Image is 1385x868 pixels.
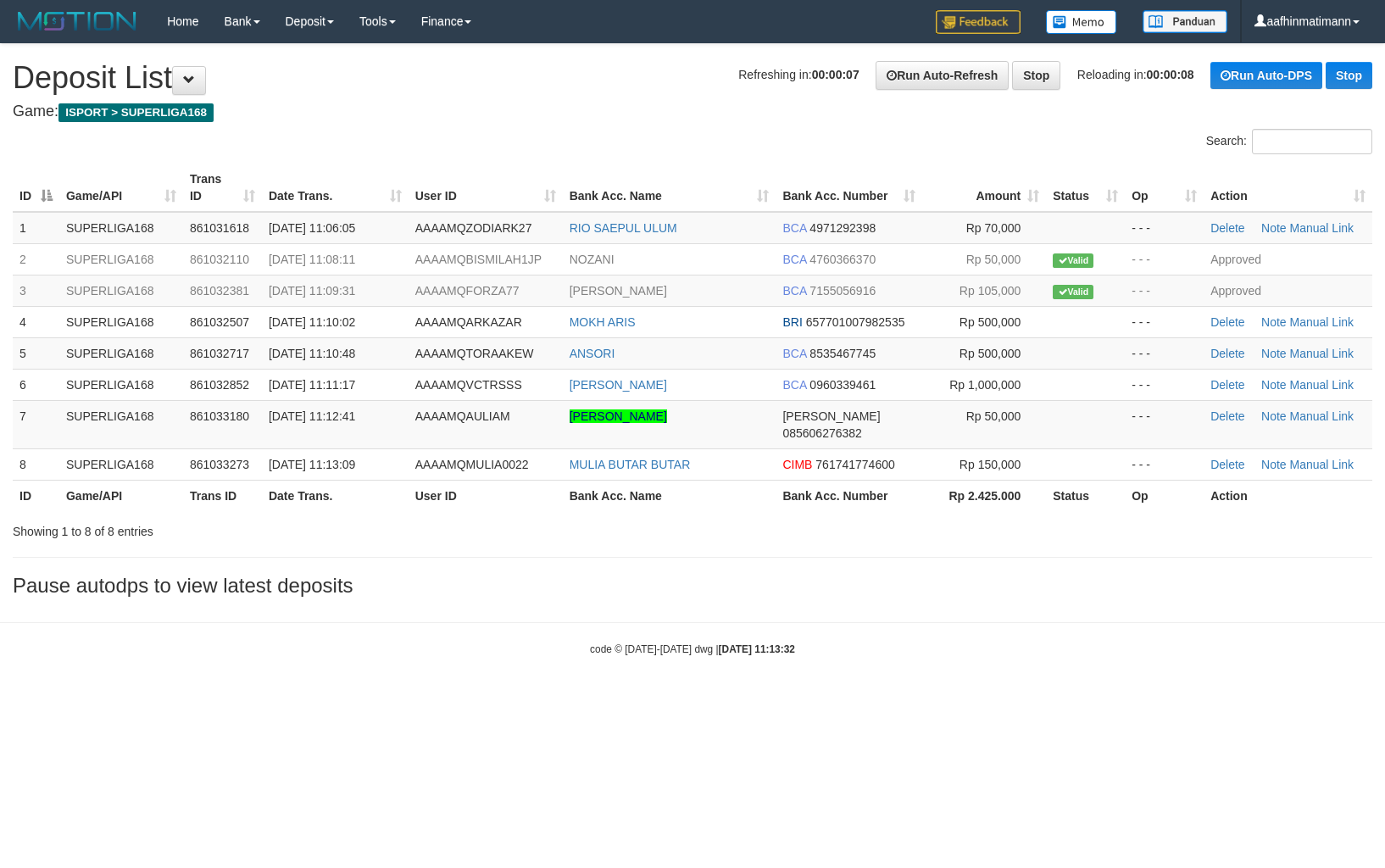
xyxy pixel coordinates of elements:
td: SUPERLIGA168 [59,337,183,369]
a: MULIA BUTAR BUTAR [570,458,691,471]
span: [DATE] 11:12:41 [269,409,355,423]
a: Note [1261,315,1287,329]
a: [PERSON_NAME] [570,378,667,392]
span: ISPORT > SUPERLIGA168 [58,103,214,122]
span: BCA [782,378,806,392]
span: Rp 50,000 [966,409,1021,423]
span: Rp 500,000 [959,315,1021,329]
a: Run Auto-DPS [1210,62,1322,89]
span: Reloading in: [1077,68,1194,81]
a: Run Auto-Refresh [876,61,1009,90]
th: Action: activate to sort column ascending [1204,164,1372,212]
span: AAAAMQVCTRSSS [415,378,522,392]
th: Date Trans. [262,480,409,511]
span: [DATE] 11:13:09 [269,458,355,471]
td: SUPERLIGA168 [59,306,183,337]
td: - - - [1125,337,1204,369]
span: Rp 105,000 [959,284,1021,298]
a: Manual Link [1290,315,1354,329]
span: 861032507 [190,315,249,329]
td: 5 [13,337,59,369]
span: BCA [782,221,806,235]
span: AAAAMQMULIA0022 [415,458,529,471]
img: MOTION_logo.png [13,8,142,34]
td: 6 [13,369,59,400]
a: Delete [1210,378,1244,392]
span: Copy 8535467745 to clipboard [809,347,876,360]
span: AAAAMQAULIAM [415,409,510,423]
span: Copy 7155056916 to clipboard [809,284,876,298]
span: 861032852 [190,378,249,392]
span: AAAAMQARKAZAR [415,315,522,329]
td: 8 [13,448,59,480]
span: Rp 70,000 [966,221,1021,235]
span: Rp 150,000 [959,458,1021,471]
a: Stop [1326,62,1372,89]
td: - - - [1125,369,1204,400]
th: User ID: activate to sort column ascending [409,164,563,212]
td: - - - [1125,275,1204,306]
a: Note [1261,409,1287,423]
span: Rp 50,000 [966,253,1021,266]
td: Approved [1204,243,1372,275]
th: Date Trans.: activate to sort column ascending [262,164,409,212]
span: BRI [782,315,802,329]
a: NOZANI [570,253,615,266]
span: 861032381 [190,284,249,298]
span: [DATE] 11:06:05 [269,221,355,235]
span: 861031618 [190,221,249,235]
a: ANSORI [570,347,615,360]
th: Bank Acc. Name [563,480,776,511]
td: - - - [1125,306,1204,337]
th: Op: activate to sort column ascending [1125,164,1204,212]
td: 3 [13,275,59,306]
a: Delete [1210,409,1244,423]
span: Copy 4971292398 to clipboard [809,221,876,235]
span: AAAAMQTORAAKEW [415,347,534,360]
span: AAAAMQZODIARK27 [415,221,532,235]
span: 861033180 [190,409,249,423]
th: Bank Acc. Name: activate to sort column ascending [563,164,776,212]
span: Copy 085606276382 to clipboard [782,426,861,440]
td: - - - [1125,243,1204,275]
th: Game/API [59,480,183,511]
span: AAAAMQBISMILAH1JP [415,253,542,266]
td: - - - [1125,212,1204,244]
span: 861033273 [190,458,249,471]
small: code © [DATE]-[DATE] dwg | [590,643,795,655]
div: Showing 1 to 8 of 8 entries [13,516,565,540]
span: [DATE] 11:09:31 [269,284,355,298]
span: Copy 657701007982535 to clipboard [806,315,905,329]
span: 861032110 [190,253,249,266]
span: Refreshing in: [738,68,859,81]
strong: [DATE] 11:13:32 [719,643,795,655]
a: Manual Link [1290,347,1354,360]
td: SUPERLIGA168 [59,448,183,480]
th: ID: activate to sort column descending [13,164,59,212]
a: [PERSON_NAME] [570,284,667,298]
a: Delete [1210,315,1244,329]
a: Delete [1210,458,1244,471]
th: Bank Acc. Number [776,480,922,511]
a: Note [1261,347,1287,360]
a: Delete [1210,347,1244,360]
a: Manual Link [1290,378,1354,392]
th: Trans ID: activate to sort column ascending [183,164,262,212]
th: Rp 2.425.000 [922,480,1046,511]
input: Search: [1252,129,1372,154]
a: RIO SAEPUL ULUM [570,221,677,235]
img: panduan.png [1143,10,1227,33]
span: Valid transaction [1053,285,1093,299]
a: Note [1261,378,1287,392]
a: Stop [1012,61,1060,90]
a: Manual Link [1290,409,1354,423]
span: Copy 0960339461 to clipboard [809,378,876,392]
th: Action [1204,480,1372,511]
img: Feedback.jpg [936,10,1021,34]
a: Note [1261,458,1287,471]
a: Manual Link [1290,221,1354,235]
span: Rp 1,000,000 [949,378,1021,392]
span: BCA [782,347,806,360]
td: SUPERLIGA168 [59,243,183,275]
td: SUPERLIGA168 [59,369,183,400]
